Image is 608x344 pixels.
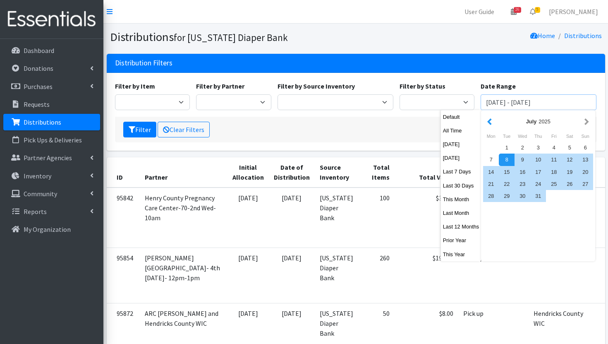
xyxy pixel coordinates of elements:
strong: July [526,118,537,125]
th: Total Value [395,157,458,188]
a: Inventory [3,168,100,184]
div: 13 [577,154,593,166]
a: Partner Agencies [3,149,100,166]
button: Last 30 Days [441,180,481,192]
div: Monday [483,131,499,142]
p: Donations [24,64,53,72]
div: 31 [530,190,546,202]
div: 11 [546,154,562,166]
th: ID [107,157,140,188]
p: My Organization [24,225,71,233]
div: Wednesday [515,131,530,142]
td: [DATE] [227,248,269,303]
p: Distributions [24,118,61,126]
a: Reports [3,203,100,220]
button: Last 7 Days [441,166,481,178]
div: 7 [483,154,499,166]
p: Purchases [24,82,53,91]
th: Source Inventory [315,157,358,188]
p: Partner Agencies [24,154,72,162]
td: 260 [358,248,395,303]
a: My Organization [3,221,100,238]
td: 95854 [107,248,140,303]
div: Saturday [562,131,577,142]
a: Distributions [3,114,100,130]
div: 9 [515,154,530,166]
div: 27 [577,178,593,190]
h3: Distribution Filters [115,59,172,67]
td: Pick up [458,248,493,303]
div: 19 [562,166,577,178]
p: Reports [24,207,47,216]
p: Inventory [24,172,51,180]
div: 29 [499,190,515,202]
td: [DATE] [269,188,315,248]
div: 2 [515,142,530,154]
div: 12 [562,154,577,166]
div: 25 [546,178,562,190]
a: [PERSON_NAME] [542,3,605,20]
td: $191.40 [395,248,458,303]
div: 6 [577,142,593,154]
th: Initial Allocation [227,157,269,188]
div: Thursday [530,131,546,142]
label: Filter by Partner [196,81,244,91]
div: 16 [515,166,530,178]
img: HumanEssentials [3,5,100,33]
a: Clear Filters [158,122,210,137]
button: All Time [441,125,481,137]
button: Last 12 Months [441,221,481,233]
a: Pick Ups & Deliveries [3,132,100,148]
td: [DATE] [227,188,269,248]
small: for [US_STATE] Diaper Bank [174,31,288,43]
a: 5 [523,3,542,20]
td: Henry County Pregnancy Care Center-70-2nd Wed-10am [140,188,227,248]
div: Friday [546,131,562,142]
th: Partner [140,157,227,188]
button: This Year [441,248,481,260]
div: 28 [483,190,499,202]
span: 2025 [539,118,550,125]
a: 26 [504,3,523,20]
a: Requests [3,96,100,113]
p: Dashboard [24,46,54,55]
h1: Distributions [110,30,353,44]
button: Filter [123,122,156,137]
a: Purchases [3,78,100,95]
label: Date Range [481,81,516,91]
div: 3 [530,142,546,154]
button: Default [441,111,481,123]
div: 30 [515,190,530,202]
a: User Guide [458,3,501,20]
button: Last Month [441,207,481,219]
th: Date of Distribution [269,157,315,188]
td: $38.00 [395,188,458,248]
div: 18 [546,166,562,178]
div: 17 [530,166,546,178]
th: Total Items [358,157,395,188]
div: 10 [530,154,546,166]
label: Filter by Item [115,81,155,91]
div: 26 [562,178,577,190]
td: [US_STATE] Diaper Bank [315,188,358,248]
td: [PERSON_NAME][GEOGRAPHIC_DATA]- 4th [DATE]- 12pm-1pm [140,248,227,303]
td: 95842 [107,188,140,248]
div: 24 [530,178,546,190]
div: 8 [499,154,515,166]
div: Tuesday [499,131,515,142]
label: Filter by Source Inventory [278,81,355,91]
span: 5 [535,7,540,13]
div: 1 [499,142,515,154]
span: 26 [514,7,521,13]
button: This Month [441,193,481,205]
div: 23 [515,178,530,190]
label: Filter by Status [400,81,445,91]
div: 15 [499,166,515,178]
a: Home [530,31,555,40]
div: 20 [577,166,593,178]
td: 100 [358,188,395,248]
a: Donations [3,60,100,77]
button: [DATE] [441,138,481,150]
div: Sunday [577,131,593,142]
a: Dashboard [3,42,100,59]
